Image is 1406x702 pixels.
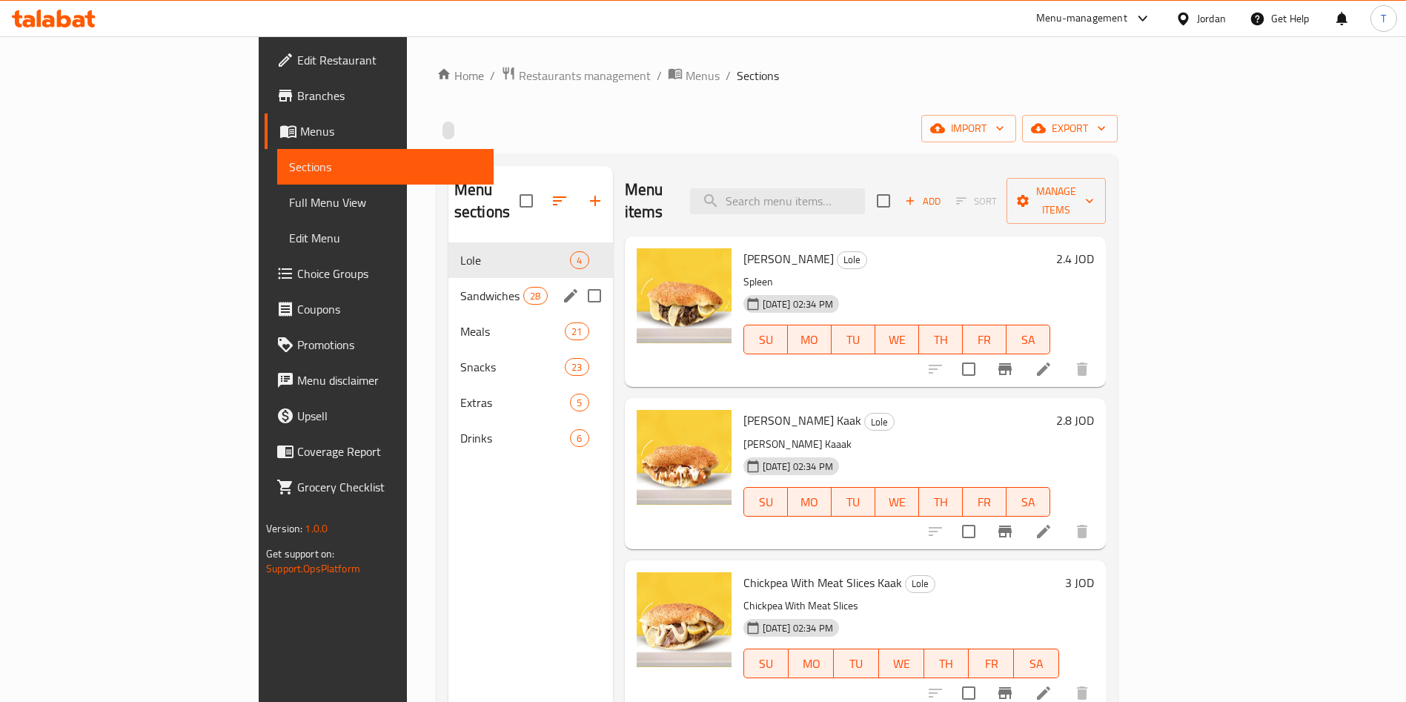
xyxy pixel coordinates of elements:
[946,190,1007,213] span: Select section first
[523,287,547,305] div: items
[637,410,732,505] img: Shish Tawook Kaak
[565,322,588,340] div: items
[743,248,834,270] span: [PERSON_NAME]
[1012,329,1044,351] span: SA
[448,278,613,314] div: Sandwiches28edit
[297,407,482,425] span: Upsell
[570,251,588,269] div: items
[750,329,782,351] span: SU
[448,242,613,278] div: Lole4
[277,185,494,220] a: Full Menu View
[668,66,720,85] a: Menus
[743,325,788,354] button: SU
[297,336,482,354] span: Promotions
[265,434,494,469] a: Coverage Report
[963,325,1007,354] button: FR
[460,322,565,340] div: Meals
[953,354,984,385] span: Select to update
[297,443,482,460] span: Coverage Report
[524,289,546,303] span: 28
[297,87,482,105] span: Branches
[838,329,869,351] span: TU
[864,413,895,431] div: Lole
[838,251,866,268] span: Lole
[1064,351,1100,387] button: delete
[637,572,732,667] img: Chickpea With Meat Slices Kaak
[868,185,899,216] span: Select section
[905,575,935,593] div: Lole
[686,67,720,85] span: Menus
[881,329,913,351] span: WE
[265,113,494,149] a: Menus
[1064,514,1100,549] button: delete
[519,67,651,85] span: Restaurants management
[879,649,924,678] button: WE
[1035,360,1052,378] a: Edit menu item
[750,653,783,675] span: SU
[1007,487,1050,517] button: SA
[265,42,494,78] a: Edit Restaurant
[460,394,571,411] span: Extras
[305,519,328,538] span: 1.0.0
[690,188,865,214] input: search
[277,149,494,185] a: Sections
[794,491,826,513] span: MO
[921,115,1016,142] button: import
[1035,684,1052,702] a: Edit menu item
[460,287,523,305] div: Sandwiches
[571,254,588,268] span: 4
[1197,10,1226,27] div: Jordan
[906,575,935,592] span: Lole
[832,487,875,517] button: TU
[460,358,565,376] div: Snacks
[571,396,588,410] span: 5
[1020,653,1053,675] span: SA
[953,516,984,547] span: Select to update
[625,179,672,223] h2: Menu items
[1034,119,1106,138] span: export
[975,653,1008,675] span: FR
[289,229,482,247] span: Edit Menu
[571,431,588,446] span: 6
[963,487,1007,517] button: FR
[899,190,946,213] button: Add
[903,193,943,210] span: Add
[300,122,482,140] span: Menus
[919,487,963,517] button: TH
[885,653,918,675] span: WE
[265,398,494,434] a: Upsell
[1007,325,1050,354] button: SA
[1014,649,1059,678] button: SA
[743,649,789,678] button: SU
[460,429,571,447] span: Drinks
[840,653,873,675] span: TU
[743,487,788,517] button: SU
[1056,248,1094,269] h6: 2.4 JOD
[875,487,919,517] button: WE
[297,371,482,389] span: Menu disclaimer
[1065,572,1094,593] h6: 3 JOD
[726,67,731,85] li: /
[925,329,957,351] span: TH
[925,491,957,513] span: TH
[969,649,1014,678] button: FR
[448,385,613,420] div: Extras5
[1056,410,1094,431] h6: 2.8 JOD
[570,394,588,411] div: items
[265,256,494,291] a: Choice Groups
[265,469,494,505] a: Grocery Checklist
[501,66,651,85] a: Restaurants management
[265,291,494,327] a: Coupons
[577,183,613,219] button: Add section
[737,67,779,85] span: Sections
[460,251,571,269] span: Lole
[289,193,482,211] span: Full Menu View
[1007,178,1106,224] button: Manage items
[757,621,839,635] span: [DATE] 02:34 PM
[865,414,894,431] span: Lole
[297,478,482,496] span: Grocery Checklist
[834,649,879,678] button: TU
[838,491,869,513] span: TU
[657,67,662,85] li: /
[875,325,919,354] button: WE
